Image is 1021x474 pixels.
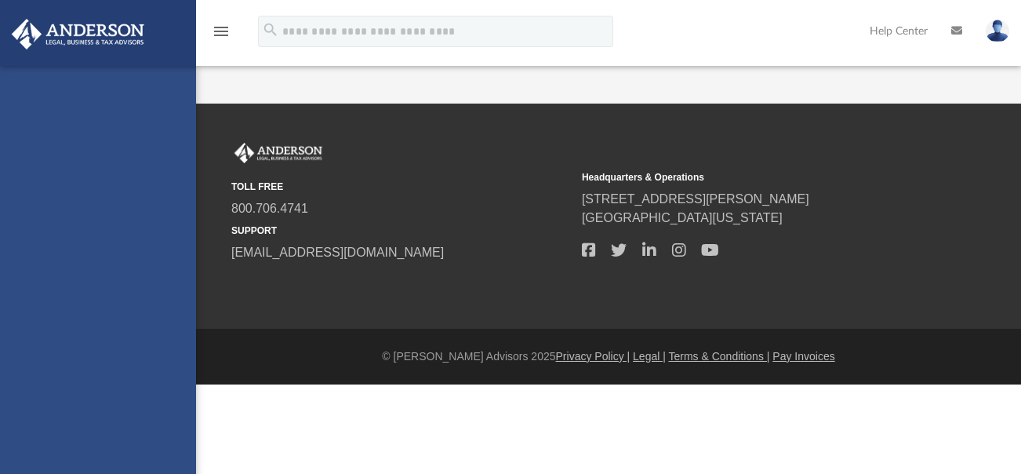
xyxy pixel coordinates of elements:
a: Legal | [633,350,666,363]
a: Terms & Conditions | [669,350,770,363]
a: menu [212,30,231,41]
a: Pay Invoices [772,350,834,363]
a: [STREET_ADDRESS][PERSON_NAME] [582,192,809,206]
a: [EMAIL_ADDRESS][DOMAIN_NAME] [231,246,444,259]
small: TOLL FREE [231,180,571,194]
img: Anderson Advisors Platinum Portal [231,143,325,163]
a: 800.706.4741 [231,202,308,215]
img: Anderson Advisors Platinum Portal [7,19,149,49]
div: © [PERSON_NAME] Advisors 2025 [196,348,1021,365]
a: Privacy Policy | [556,350,630,363]
a: [GEOGRAPHIC_DATA][US_STATE] [582,211,783,224]
i: search [262,21,279,38]
small: Headquarters & Operations [582,170,921,184]
i: menu [212,22,231,41]
small: SUPPORT [231,224,571,238]
img: User Pic [986,20,1009,42]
